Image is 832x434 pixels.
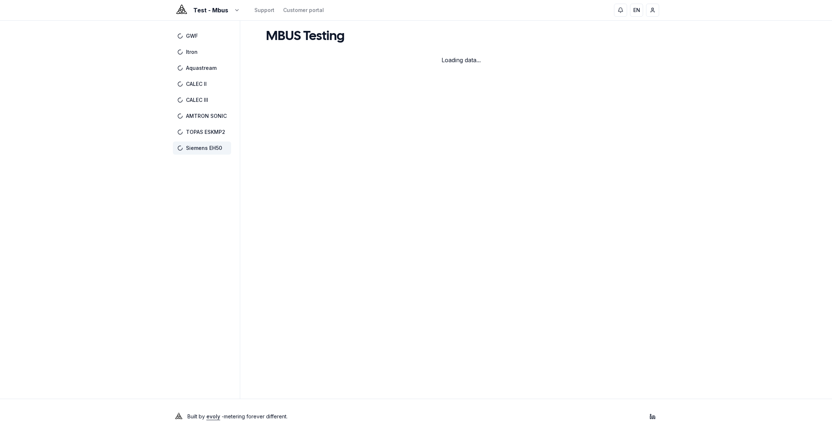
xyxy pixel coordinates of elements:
span: Test - Mbus [193,6,228,15]
button: EN [630,4,643,17]
span: Itron [186,48,198,56]
a: Customer portal [283,7,324,14]
h1: MBUS Testing [266,29,345,44]
span: GWF [186,32,198,40]
span: AMTRON SONIC [186,112,227,120]
p: Built by - metering forever different . [187,411,288,422]
span: EN [633,7,640,14]
img: Evoly Logo [173,1,190,19]
span: Aquastream [186,64,217,72]
a: evoly [206,413,220,419]
span: Siemens EH50 [186,144,222,152]
span: TOPAS ESKMP2 [186,128,225,136]
div: Loading data... [441,56,481,64]
button: Test - Mbus [173,6,240,15]
img: Evoly Logo [173,411,185,422]
span: CALEC II [186,80,207,88]
span: CALEC III [186,96,208,104]
a: Support [254,7,274,14]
